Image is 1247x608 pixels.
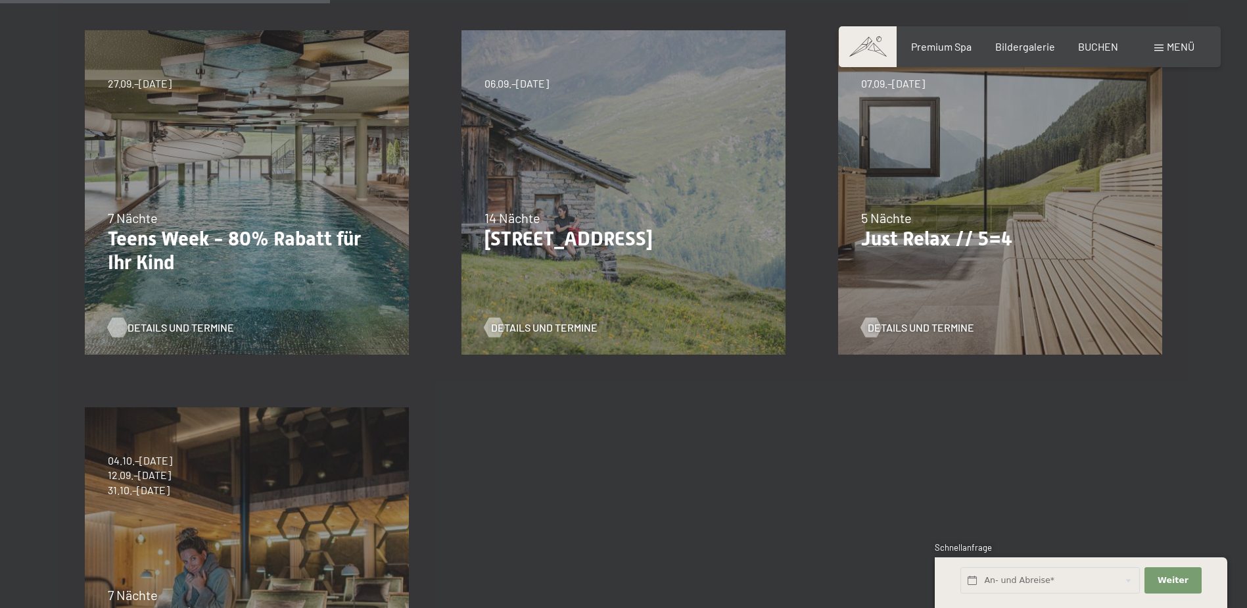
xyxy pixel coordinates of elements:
[108,76,172,91] span: 27.09.–[DATE]
[108,320,221,335] a: Details und Termine
[108,468,172,482] span: 12.09.–[DATE]
[861,210,912,226] span: 5 Nächte
[128,320,234,335] span: Details und Termine
[1078,40,1118,53] a: BUCHEN
[861,227,1139,251] p: Just Relax // 5=4
[108,483,172,497] span: 31.10.–[DATE]
[1158,574,1188,586] span: Weiter
[108,210,158,226] span: 7 Nächte
[484,320,598,335] a: Details und Termine
[868,320,974,335] span: Details und Termine
[108,453,172,468] span: 04.10.–[DATE]
[861,76,925,91] span: 07.09.–[DATE]
[911,40,972,53] a: Premium Spa
[108,227,386,274] p: Teens Week - 80% Rabatt für Ihr Kind
[491,320,598,335] span: Details und Termine
[1144,567,1201,594] button: Weiter
[484,210,540,226] span: 14 Nächte
[108,587,158,603] span: 7 Nächte
[484,76,549,91] span: 06.09.–[DATE]
[861,320,974,335] a: Details und Termine
[484,227,763,251] p: [STREET_ADDRESS]
[1167,40,1194,53] span: Menü
[995,40,1055,53] a: Bildergalerie
[935,542,992,553] span: Schnellanfrage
